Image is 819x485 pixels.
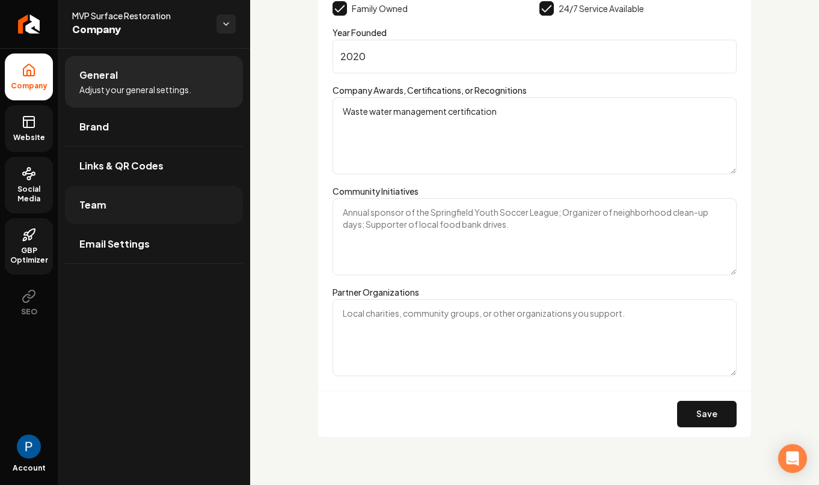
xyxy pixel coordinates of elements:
label: Family Owned [352,2,408,14]
img: Patrick Laird [17,435,41,459]
span: Links & QR Codes [79,159,164,173]
span: Account [13,463,46,473]
span: GBP Optimizer [5,246,53,265]
span: Company [72,22,207,38]
button: Save [677,401,737,427]
a: Social Media [5,157,53,213]
span: Brand [79,120,109,134]
input: Enter year company was founded [333,40,737,73]
span: MVP Surface Restoration [72,10,207,22]
span: Social Media [5,185,53,204]
span: Website [8,133,50,142]
button: SEO [5,279,53,326]
label: 24/7 Service Available [559,2,644,14]
span: Team [79,198,106,212]
a: Team [65,186,243,224]
a: Links & QR Codes [65,147,243,185]
span: SEO [16,307,42,317]
a: Website [5,105,53,152]
label: Company Awards, Certifications, or Recognitions [333,85,527,96]
img: Rebolt Logo [18,14,40,34]
span: Adjust your general settings. [79,84,191,96]
label: Year Founded [333,27,387,38]
a: Email Settings [65,225,243,263]
span: Company [6,81,52,91]
a: GBP Optimizer [5,218,53,275]
label: Community Initiatives [333,186,419,197]
a: Brand [65,108,243,146]
div: Open Intercom Messenger [778,444,807,473]
span: General [79,68,118,82]
button: Open user button [17,435,41,459]
span: Email Settings [79,237,150,251]
label: Partner Organizations [333,287,419,297]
